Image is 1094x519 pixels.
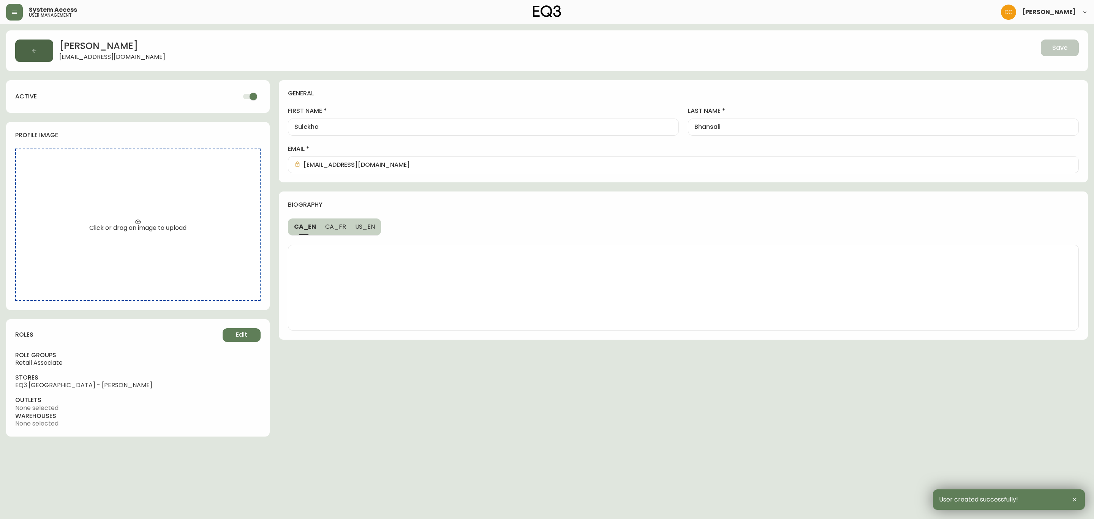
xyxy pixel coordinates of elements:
h4: stores [15,373,261,382]
span: CA_EN [294,223,316,231]
span: System Access [29,7,77,13]
h2: [PERSON_NAME] [59,40,165,54]
span: [PERSON_NAME] [1022,9,1076,15]
h4: warehouses [15,412,261,420]
span: Click or drag an image to upload [89,225,187,231]
h4: roles [15,331,217,339]
label: first name [288,107,679,115]
span: None selected [15,419,58,428]
label: email [288,145,1079,153]
h4: active [15,92,232,101]
h4: profile image [15,131,255,139]
h4: general [288,89,1073,98]
label: last name [688,107,1079,115]
img: logo [533,5,561,17]
h5: user management [29,13,72,17]
span: [EMAIL_ADDRESS][DOMAIN_NAME] [59,54,165,62]
h4: role groups [15,351,261,359]
span: EQ3 [GEOGRAPHIC_DATA] - [PERSON_NAME] [15,381,152,389]
h4: biography [288,201,1073,209]
span: Edit [236,331,247,339]
h4: outlets [15,396,261,404]
span: None selected [15,403,58,412]
button: Edit [223,328,261,342]
span: User created successfully! [939,496,1018,503]
span: US_EN [355,223,375,231]
span: Retail Associate [15,358,63,367]
span: CA_FR [325,223,346,231]
img: 7eb451d6983258353faa3212700b340b [1001,5,1016,20]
